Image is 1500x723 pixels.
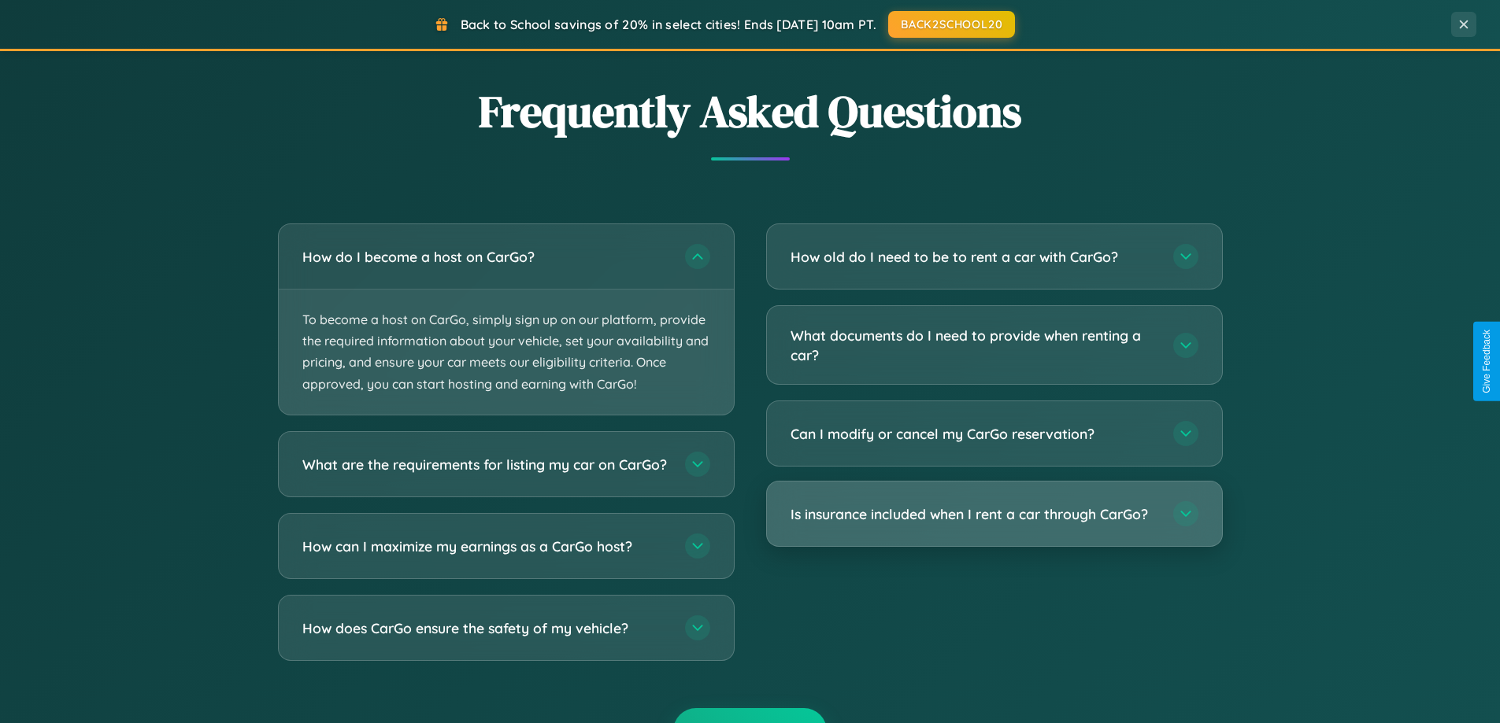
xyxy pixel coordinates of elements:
[791,326,1157,364] h3: What documents do I need to provide when renting a car?
[888,11,1015,38] button: BACK2SCHOOL20
[791,247,1157,267] h3: How old do I need to be to rent a car with CarGo?
[279,290,734,415] p: To become a host on CarGo, simply sign up on our platform, provide the required information about...
[791,424,1157,444] h3: Can I modify or cancel my CarGo reservation?
[791,504,1157,524] h3: Is insurance included when I rent a car through CarGo?
[302,454,669,474] h3: What are the requirements for listing my car on CarGo?
[1481,330,1492,393] div: Give Feedback
[302,247,669,267] h3: How do I become a host on CarGo?
[302,618,669,637] h3: How does CarGo ensure the safety of my vehicle?
[302,536,669,555] h3: How can I maximize my earnings as a CarGo host?
[278,81,1223,142] h2: Frequently Asked Questions
[461,17,876,32] span: Back to School savings of 20% in select cities! Ends [DATE] 10am PT.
